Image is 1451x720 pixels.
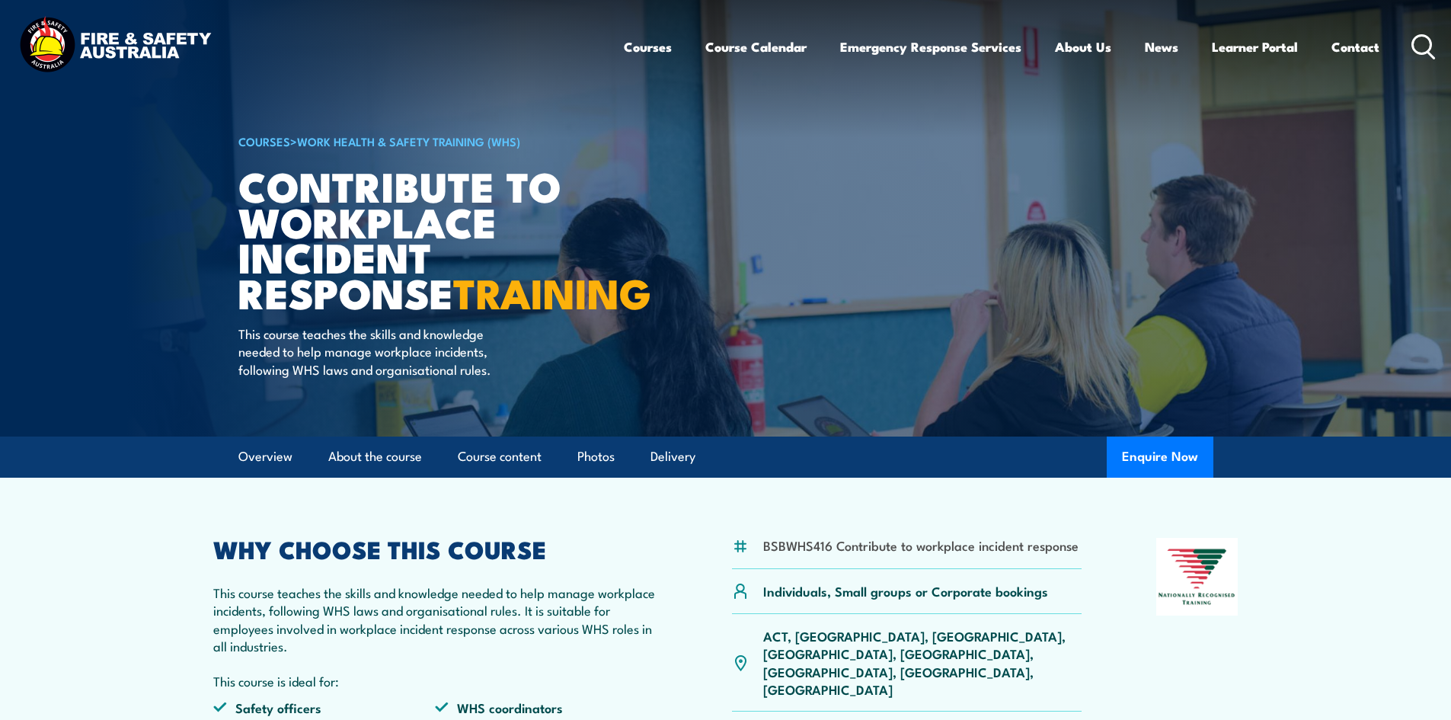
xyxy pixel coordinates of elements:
strong: TRAINING [453,260,651,323]
h2: WHY CHOOSE THIS COURSE [213,538,658,559]
a: Overview [238,437,292,477]
a: Contact [1331,27,1379,67]
p: ACT, [GEOGRAPHIC_DATA], [GEOGRAPHIC_DATA], [GEOGRAPHIC_DATA], [GEOGRAPHIC_DATA], [GEOGRAPHIC_DATA... [763,627,1082,699]
a: COURSES [238,133,290,149]
button: Enquire Now [1107,437,1213,478]
a: Delivery [650,437,695,477]
p: This course teaches the skills and knowledge needed to help manage workplace incidents, following... [238,325,516,378]
p: This course teaches the skills and knowledge needed to help manage workplace incidents, following... [213,584,658,655]
li: Safety officers [213,699,436,716]
a: About Us [1055,27,1111,67]
h6: > [238,132,615,150]
p: This course is ideal for: [213,672,658,690]
p: Individuals, Small groups or Corporate bookings [763,582,1048,600]
a: Emergency Response Services [840,27,1021,67]
a: About the course [328,437,422,477]
h1: Contribute to Workplace Incident Response [238,168,615,310]
a: Courses [624,27,672,67]
a: Work Health & Safety Training (WHS) [297,133,520,149]
a: News [1145,27,1178,67]
li: WHS coordinators [435,699,657,716]
li: BSBWHS416 Contribute to workplace incident response [763,536,1079,554]
a: Course content [458,437,542,477]
a: Course Calendar [705,27,807,67]
a: Learner Portal [1212,27,1298,67]
a: Photos [577,437,615,477]
img: Nationally Recognised Training logo. [1156,538,1238,616]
